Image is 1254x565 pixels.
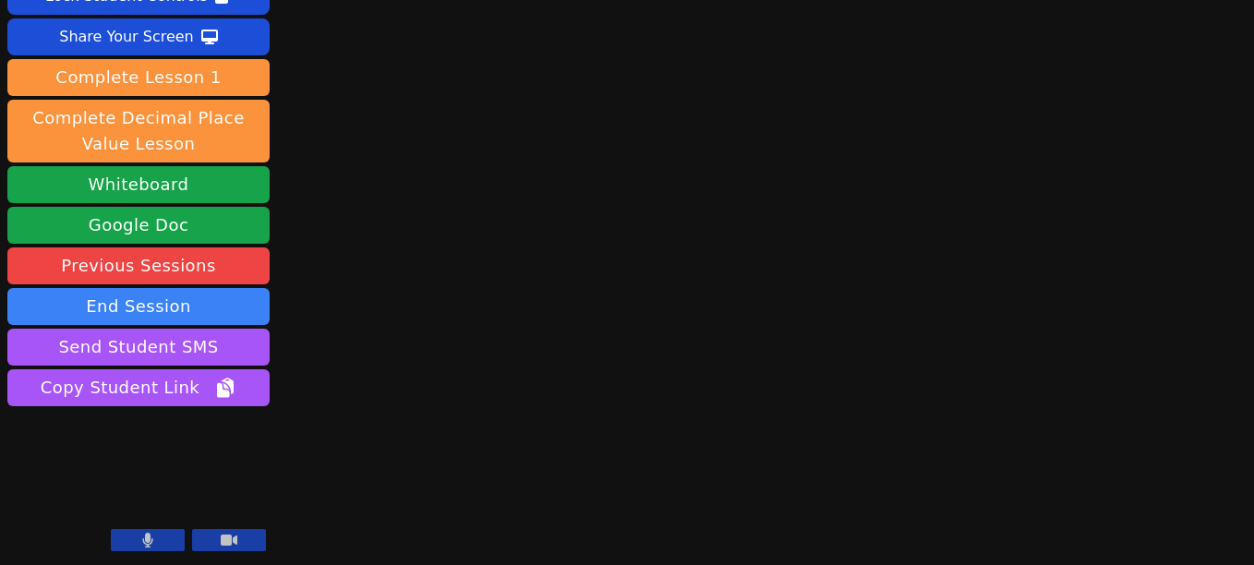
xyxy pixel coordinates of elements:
[7,166,270,203] button: Whiteboard
[7,329,270,366] button: Send Student SMS
[7,369,270,406] button: Copy Student Link
[7,207,270,244] a: Google Doc
[7,288,270,325] button: End Session
[7,247,270,284] a: Previous Sessions
[7,59,270,96] button: Complete Lesson 1
[59,22,194,52] div: Share Your Screen
[7,100,270,162] button: Complete Decimal Place Value Lesson
[7,18,270,55] button: Share Your Screen
[41,375,236,401] span: Copy Student Link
